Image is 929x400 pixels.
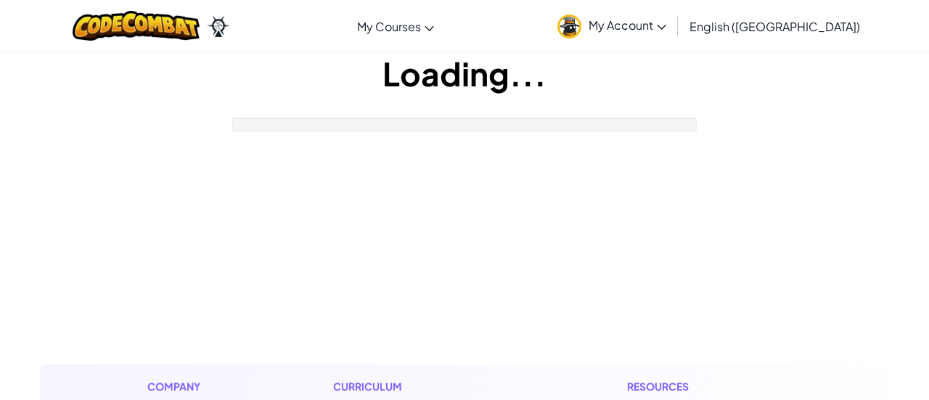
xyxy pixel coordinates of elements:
[333,379,509,394] h1: Curriculum
[689,19,860,34] span: English ([GEOGRAPHIC_DATA])
[550,3,674,49] a: My Account
[357,19,421,34] span: My Courses
[627,379,782,394] h1: Resources
[682,7,867,46] a: English ([GEOGRAPHIC_DATA])
[589,17,666,33] span: My Account
[147,379,215,394] h1: Company
[350,7,441,46] a: My Courses
[557,15,581,38] img: avatar
[207,15,230,37] img: Ozaria
[73,11,200,41] img: CodeCombat logo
